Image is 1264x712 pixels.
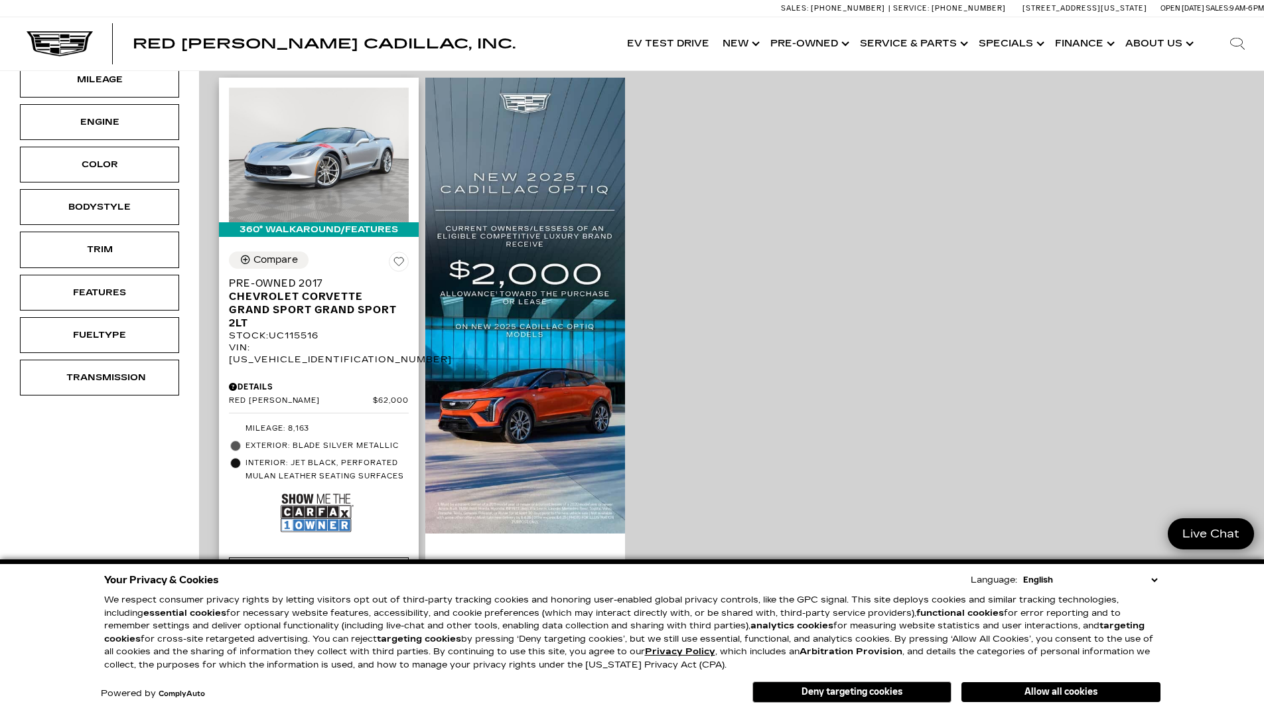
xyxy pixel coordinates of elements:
[800,646,902,657] strong: Arbitration Provision
[764,17,853,70] a: Pre-Owned
[229,251,309,269] button: Compare Vehicle
[971,576,1017,585] div: Language:
[159,690,205,698] a: ComplyAuto
[1206,4,1229,13] span: Sales:
[716,17,764,70] a: New
[377,634,461,644] strong: targeting cookies
[1022,4,1147,13] a: [STREET_ADDRESS][US_STATE]
[781,5,888,12] a: Sales: [PHONE_NUMBER]
[20,232,179,267] div: TrimTrim
[620,17,716,70] a: EV Test Drive
[253,254,298,266] div: Compare
[389,251,409,277] button: Save Vehicle
[1229,4,1264,13] span: 9 AM-6 PM
[961,682,1160,702] button: Allow all cookies
[66,370,133,385] div: Transmission
[246,439,409,453] span: Exterior: BLADE SILVER METALLIC
[932,4,1006,13] span: [PHONE_NUMBER]
[229,342,409,366] div: VIN: [US_VEHICLE_IDENTIFICATION_NUMBER]
[811,4,885,13] span: [PHONE_NUMBER]
[66,115,133,129] div: Engine
[229,277,399,290] span: Pre-Owned 2017
[888,5,1009,12] a: Service: [PHONE_NUMBER]
[20,317,179,353] div: FueltypeFueltype
[101,689,205,698] div: Powered by
[229,330,409,342] div: Stock : UC115516
[20,104,179,140] div: EngineEngine
[20,62,179,98] div: MileageMileage
[133,36,516,52] span: Red [PERSON_NAME] Cadillac, Inc.
[1119,17,1198,70] a: About Us
[66,200,133,214] div: Bodystyle
[853,17,972,70] a: Service & Parts
[20,147,179,182] div: ColorColor
[229,396,373,406] span: Red [PERSON_NAME]
[20,189,179,225] div: BodystyleBodystyle
[66,285,133,300] div: Features
[229,290,399,330] span: Chevrolet Corvette Grand Sport Grand Sport 2LT
[1176,526,1246,541] span: Live Chat
[229,396,409,406] a: Red [PERSON_NAME] $62,000
[219,222,419,237] div: 360° WalkAround/Features
[143,608,226,618] strong: essential cookies
[66,72,133,87] div: Mileage
[20,275,179,311] div: FeaturesFeatures
[750,620,833,631] strong: analytics cookies
[229,420,409,437] li: Mileage: 8,163
[373,396,409,406] span: $62,000
[1160,4,1204,13] span: Open [DATE]
[104,594,1160,672] p: We respect consumer privacy rights by letting visitors opt out of third-party tracking cookies an...
[229,381,409,393] div: Pricing Details - Pre-Owned 2017 Chevrolet Corvette Grand Sport Grand Sport 2LT
[104,620,1145,644] strong: targeting cookies
[27,31,93,56] img: Cadillac Dark Logo with Cadillac White Text
[229,557,409,593] div: Start Your Deal
[1048,17,1119,70] a: Finance
[916,608,1004,618] strong: functional cookies
[66,328,133,342] div: Fueltype
[972,17,1048,70] a: Specials
[20,360,179,395] div: TransmissionTransmission
[229,277,409,330] a: Pre-Owned 2017Chevrolet Corvette Grand Sport Grand Sport 2LT
[752,681,951,703] button: Deny targeting cookies
[645,646,715,657] a: Privacy Policy
[133,37,516,50] a: Red [PERSON_NAME] Cadillac, Inc.
[229,88,409,222] img: 2017 Chevrolet Corvette Grand Sport Grand Sport 2LT
[66,242,133,257] div: Trim
[66,157,133,172] div: Color
[281,488,354,537] img: Show Me the CARFAX 1-Owner Badge
[246,457,409,483] span: Interior: JET BLACK, PERFORATED MULAN LEATHER SEATING SURFACES
[1168,518,1254,549] a: Live Chat
[104,571,219,589] span: Your Privacy & Cookies
[781,4,809,13] span: Sales:
[893,4,930,13] span: Service:
[1020,573,1160,587] select: Language Select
